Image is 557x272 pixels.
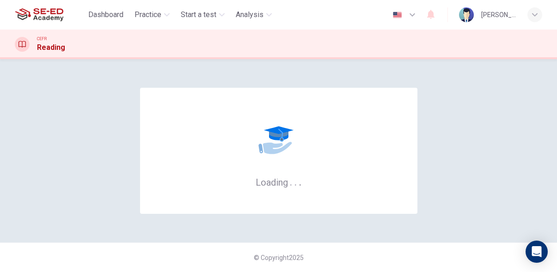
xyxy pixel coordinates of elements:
[135,9,161,20] span: Practice
[37,42,65,53] h1: Reading
[289,174,293,189] h6: .
[254,254,304,261] span: © Copyright 2025
[177,6,228,23] button: Start a test
[236,9,263,20] span: Analysis
[481,9,516,20] div: [PERSON_NAME]
[392,12,403,18] img: en
[181,9,216,20] span: Start a test
[526,241,548,263] div: Open Intercom Messenger
[299,174,302,189] h6: .
[459,7,474,22] img: Profile picture
[15,6,85,24] a: SE-ED Academy logo
[37,36,47,42] span: CEFR
[88,9,123,20] span: Dashboard
[294,174,297,189] h6: .
[256,176,302,188] h6: Loading
[15,6,63,24] img: SE-ED Academy logo
[232,6,275,23] button: Analysis
[85,6,127,23] button: Dashboard
[131,6,173,23] button: Practice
